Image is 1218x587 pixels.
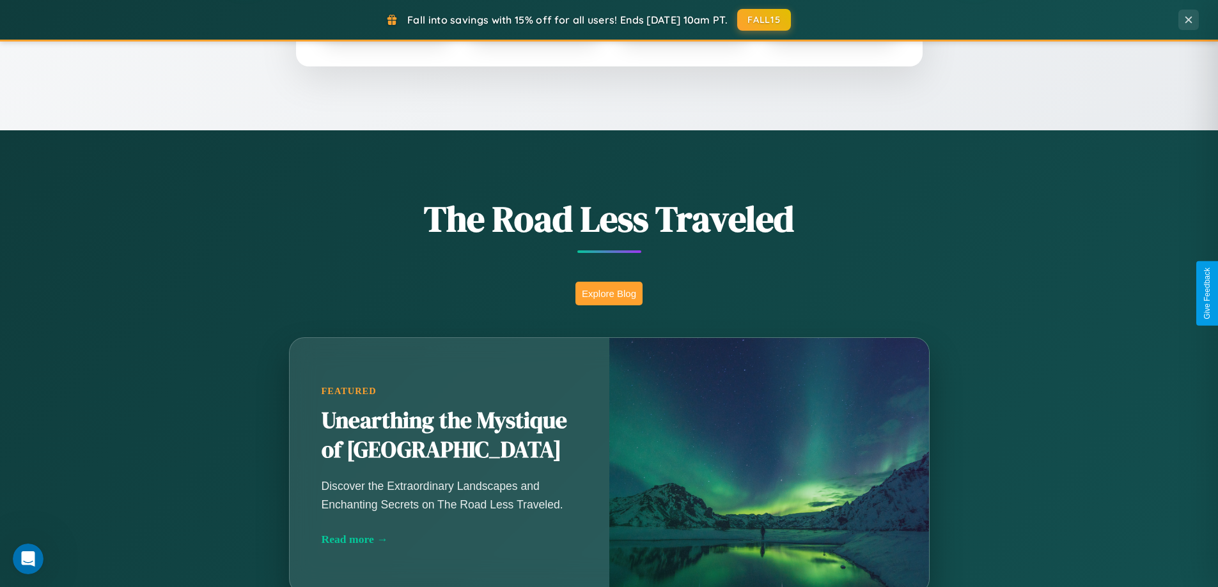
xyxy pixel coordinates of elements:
div: Read more → [322,533,577,546]
span: Fall into savings with 15% off for all users! Ends [DATE] 10am PT. [407,13,728,26]
p: Discover the Extraordinary Landscapes and Enchanting Secrets on The Road Less Traveled. [322,477,577,513]
h2: Unearthing the Mystique of [GEOGRAPHIC_DATA] [322,406,577,465]
iframe: Intercom live chat [13,544,43,574]
button: FALL15 [737,9,791,31]
div: Give Feedback [1203,268,1212,319]
div: Featured [322,386,577,397]
button: Explore Blog [575,282,643,305]
h1: The Road Less Traveled [226,194,993,243]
